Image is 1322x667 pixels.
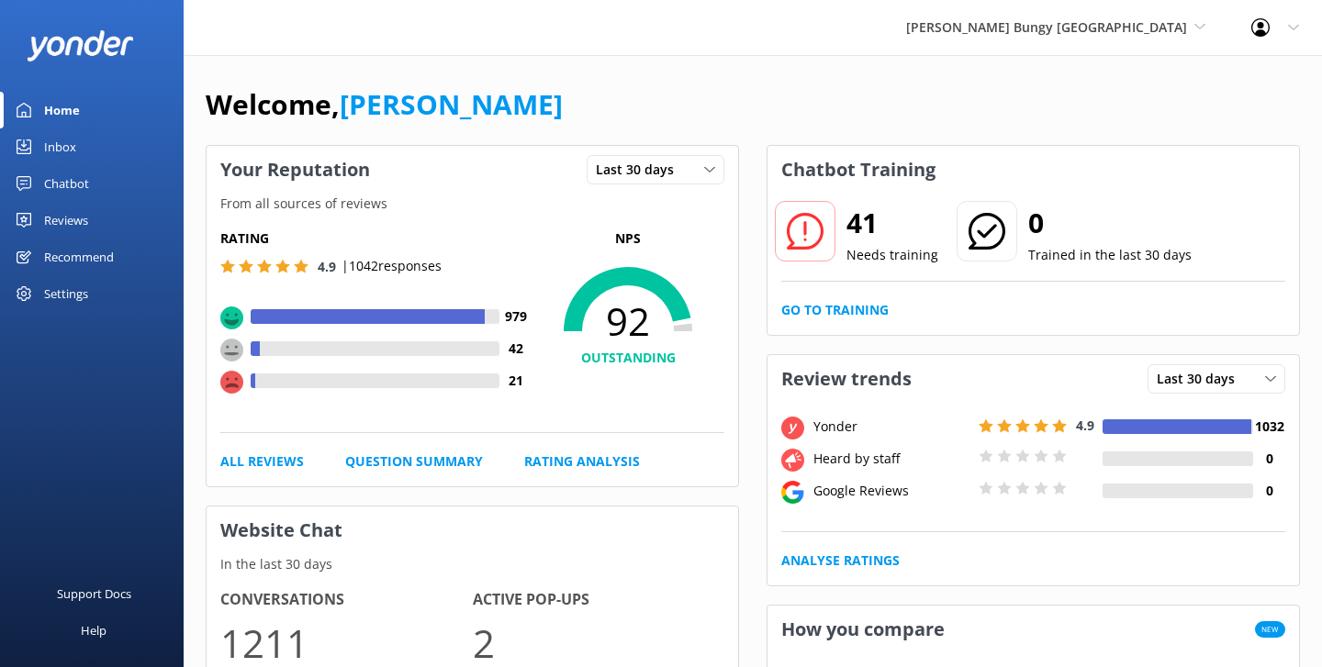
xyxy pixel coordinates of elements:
[767,606,958,653] h3: How you compare
[1028,201,1192,245] h2: 0
[44,202,88,239] div: Reviews
[1255,621,1285,638] span: New
[28,30,133,61] img: yonder-white-logo.png
[809,449,974,469] div: Heard by staff
[473,588,725,612] h4: Active Pop-ups
[206,83,563,127] h1: Welcome,
[499,306,532,327] h4: 979
[767,146,949,194] h3: Chatbot Training
[532,228,724,249] p: NPS
[846,201,938,245] h2: 41
[207,194,738,214] p: From all sources of reviews
[44,165,89,202] div: Chatbot
[44,239,114,275] div: Recommend
[340,85,563,123] a: [PERSON_NAME]
[781,300,889,320] a: Go to Training
[524,451,640,472] a: Rating Analysis
[81,612,106,649] div: Help
[207,506,738,554] h3: Website Chat
[220,228,532,249] h5: Rating
[1253,449,1285,469] h4: 0
[1076,417,1094,434] span: 4.9
[596,160,685,180] span: Last 30 days
[44,92,80,128] div: Home
[906,18,1187,36] span: [PERSON_NAME] Bungy [GEOGRAPHIC_DATA]
[1157,369,1246,389] span: Last 30 days
[44,128,76,165] div: Inbox
[1253,417,1285,437] h4: 1032
[207,146,384,194] h3: Your Reputation
[220,588,473,612] h4: Conversations
[767,355,925,403] h3: Review trends
[809,481,974,501] div: Google Reviews
[846,245,938,265] p: Needs training
[342,256,442,276] p: | 1042 responses
[345,451,483,472] a: Question Summary
[57,575,131,612] div: Support Docs
[781,550,900,571] a: Analyse Ratings
[499,371,532,391] h4: 21
[318,258,336,275] span: 4.9
[809,417,974,437] div: Yonder
[220,451,304,472] a: All Reviews
[499,339,532,359] h4: 42
[1028,245,1192,265] p: Trained in the last 30 days
[532,298,724,344] span: 92
[532,348,724,368] h4: OUTSTANDING
[44,275,88,312] div: Settings
[1253,481,1285,501] h4: 0
[207,554,738,574] p: In the last 30 days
